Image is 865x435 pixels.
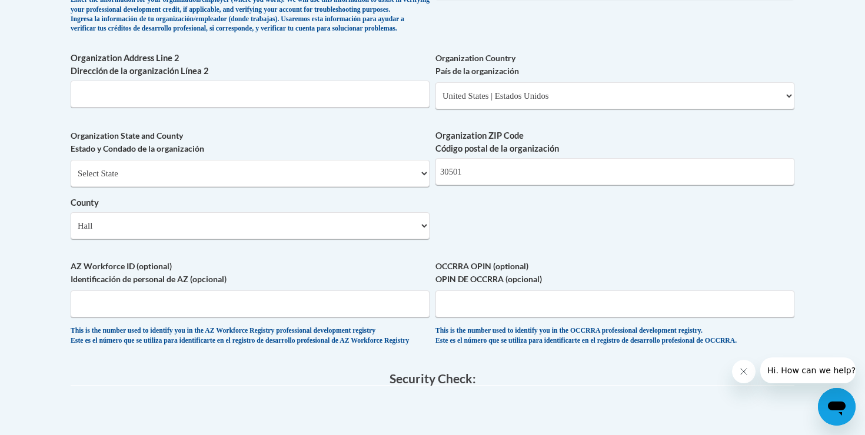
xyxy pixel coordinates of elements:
[732,360,756,383] iframe: Close message
[71,52,430,78] label: Organization Address Line 2 Dirección de la organización Línea 2
[435,158,794,185] input: Metadata input
[71,81,430,108] input: Metadata input
[760,357,856,383] iframe: Message from company
[818,388,856,426] iframe: Button to launch messaging window
[71,260,430,286] label: AZ Workforce ID (optional) Identificación de personal de AZ (opcional)
[390,371,476,386] span: Security Check:
[71,196,430,209] label: County
[71,129,430,155] label: Organization State and County Estado y Condado de la organización
[435,52,794,78] label: Organization Country País de la organización
[435,260,794,286] label: OCCRRA OPIN (optional) OPIN DE OCCRRA (opcional)
[435,326,794,346] div: This is the number used to identify you in the OCCRRA professional development registry. Este es ...
[435,129,794,155] label: Organization ZIP Code Código postal de la organización
[71,326,430,346] div: This is the number used to identify you in the AZ Workforce Registry professional development reg...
